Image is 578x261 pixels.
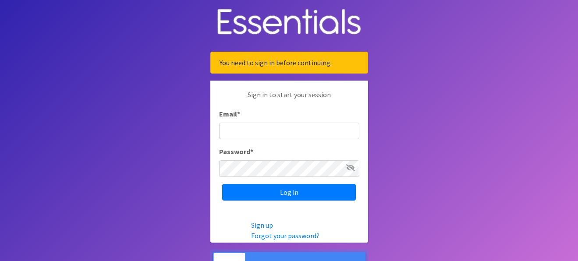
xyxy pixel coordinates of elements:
abbr: required [237,109,240,118]
p: Sign in to start your session [219,89,359,109]
input: Log in [222,184,356,201]
abbr: required [250,147,253,156]
a: Sign up [251,221,273,229]
div: You need to sign in before continuing. [210,52,368,74]
label: Email [219,109,240,119]
a: Forgot your password? [251,231,319,240]
label: Password [219,146,253,157]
